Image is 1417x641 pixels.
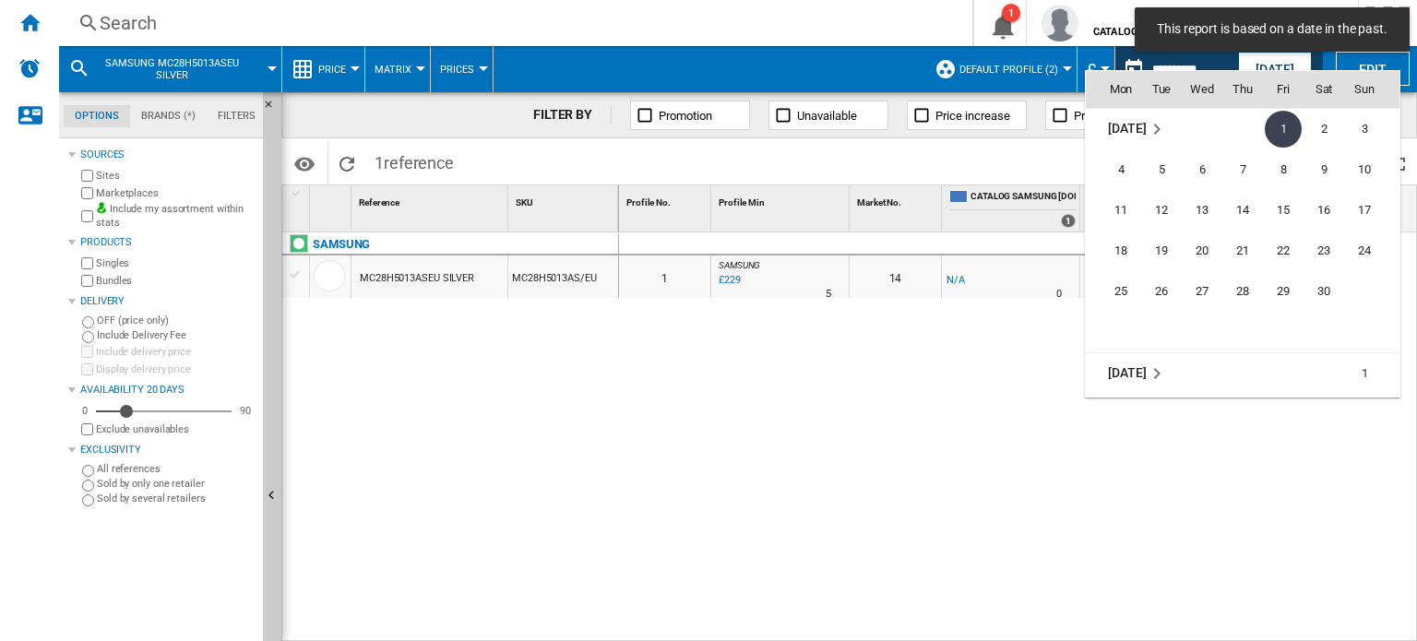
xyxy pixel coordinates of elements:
tr: Week 1 [1086,108,1399,149]
td: Wednesday November 6 2024 [1182,149,1222,190]
span: 11 [1102,192,1139,229]
th: Sun [1344,71,1399,108]
span: [DATE] [1108,121,1146,136]
span: 20 [1184,232,1221,269]
span: 17 [1346,192,1383,229]
td: Tuesday November 26 2024 [1141,271,1182,312]
md-calendar: Calendar [1086,71,1399,397]
span: 19 [1143,232,1180,269]
td: Wednesday November 13 2024 [1182,190,1222,231]
td: Tuesday November 19 2024 [1141,231,1182,271]
span: 24 [1346,232,1383,269]
td: Sunday November 10 2024 [1344,149,1399,190]
span: 12 [1143,192,1180,229]
td: December 2024 [1086,352,1222,394]
span: 3 [1346,111,1383,148]
span: 18 [1102,232,1139,269]
td: Monday November 11 2024 [1086,190,1141,231]
th: Wed [1182,71,1222,108]
td: Monday November 25 2024 [1086,271,1141,312]
td: Monday November 18 2024 [1086,231,1141,271]
td: Sunday December 1 2024 [1344,352,1399,394]
th: Tue [1141,71,1182,108]
span: 2 [1305,111,1342,148]
td: Friday November 22 2024 [1263,231,1304,271]
td: Saturday November 16 2024 [1304,190,1344,231]
td: November 2024 [1086,108,1222,149]
th: Sat [1304,71,1344,108]
span: 29 [1265,273,1302,310]
td: Tuesday November 12 2024 [1141,190,1182,231]
th: Thu [1222,71,1263,108]
th: Mon [1086,71,1141,108]
span: 23 [1305,232,1342,269]
span: 6 [1184,151,1221,188]
span: 28 [1224,273,1261,310]
td: Wednesday November 27 2024 [1182,271,1222,312]
span: 25 [1102,273,1139,310]
td: Friday November 15 2024 [1263,190,1304,231]
span: This report is based on a date in the past. [1151,20,1393,39]
td: Friday November 1 2024 [1263,108,1304,149]
tr: Week undefined [1086,312,1399,353]
span: 1 [1265,111,1302,148]
tr: Week 4 [1086,231,1399,271]
span: [DATE] [1108,365,1146,380]
span: 15 [1265,192,1302,229]
td: Saturday November 23 2024 [1304,231,1344,271]
td: Saturday November 9 2024 [1304,149,1344,190]
span: 13 [1184,192,1221,229]
span: 16 [1305,192,1342,229]
span: 22 [1265,232,1302,269]
span: 30 [1305,273,1342,310]
span: 4 [1102,151,1139,188]
td: Thursday November 14 2024 [1222,190,1263,231]
td: Saturday November 2 2024 [1304,108,1344,149]
tr: Week 1 [1086,352,1399,394]
span: 14 [1224,192,1261,229]
span: 21 [1224,232,1261,269]
th: Fri [1263,71,1304,108]
td: Monday November 4 2024 [1086,149,1141,190]
span: 7 [1224,151,1261,188]
span: 10 [1346,151,1383,188]
td: Wednesday November 20 2024 [1182,231,1222,271]
span: 5 [1143,151,1180,188]
span: 1 [1346,355,1383,392]
span: 26 [1143,273,1180,310]
td: Sunday November 17 2024 [1344,190,1399,231]
tr: Week 2 [1086,149,1399,190]
span: 8 [1265,151,1302,188]
td: Tuesday November 5 2024 [1141,149,1182,190]
td: Thursday November 7 2024 [1222,149,1263,190]
td: Sunday November 24 2024 [1344,231,1399,271]
span: 9 [1305,151,1342,188]
td: Saturday November 30 2024 [1304,271,1344,312]
tr: Week 3 [1086,190,1399,231]
tr: Week 5 [1086,271,1399,312]
td: Thursday November 28 2024 [1222,271,1263,312]
td: Sunday November 3 2024 [1344,108,1399,149]
td: Friday November 8 2024 [1263,149,1304,190]
td: Thursday November 21 2024 [1222,231,1263,271]
td: Friday November 29 2024 [1263,271,1304,312]
span: 27 [1184,273,1221,310]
